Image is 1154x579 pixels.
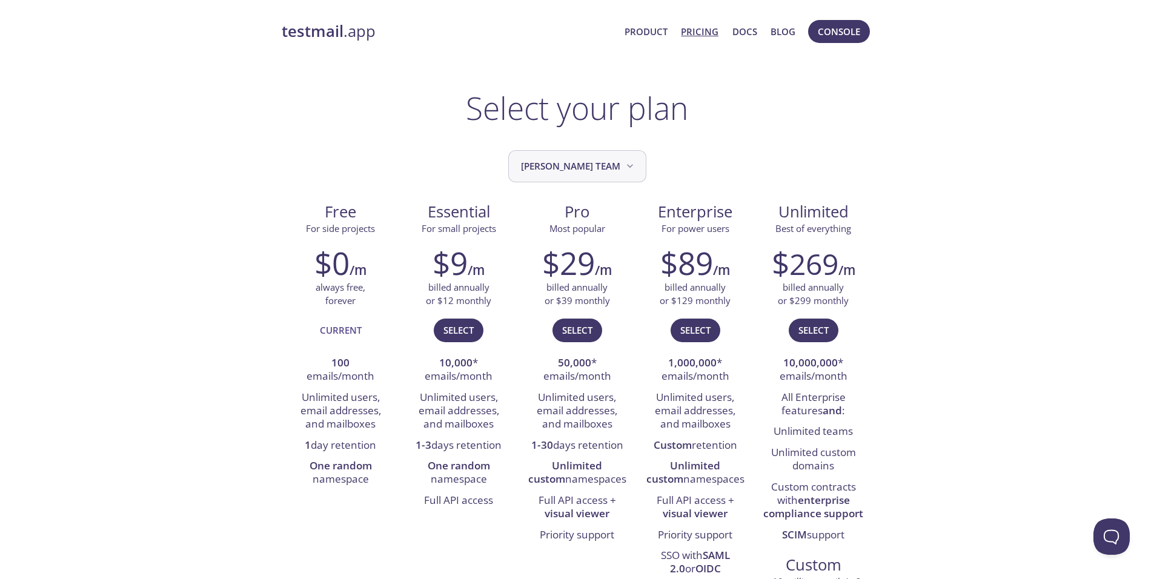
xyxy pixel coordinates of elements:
li: day retention [291,435,391,456]
li: Unlimited custom domains [763,443,863,477]
span: Select [443,322,474,338]
li: retention [645,435,745,456]
li: support [763,525,863,546]
h2: $0 [314,245,350,281]
strong: SCIM [782,528,807,541]
p: billed annually or $39 monthly [545,281,610,307]
span: For small projects [422,222,496,234]
strong: Unlimited custom [646,458,721,486]
a: Docs [732,24,757,39]
strong: visual viewer [663,506,728,520]
span: Select [798,322,829,338]
h1: Select your plan [466,90,688,126]
h6: /m [838,260,855,280]
span: Most popular [549,222,605,234]
span: [PERSON_NAME] team [521,158,636,174]
a: testmail.app [282,21,615,42]
li: Unlimited users, email addresses, and mailboxes [409,388,509,435]
span: For side projects [306,222,375,234]
strong: and [823,403,842,417]
strong: 1 [305,438,311,452]
h6: /m [713,260,730,280]
button: Select [671,319,720,342]
h6: /m [350,260,366,280]
span: Unlimited [778,201,849,222]
span: Custom [764,555,863,575]
li: Full API access + [527,491,627,525]
li: Unlimited users, email addresses, and mailboxes [527,388,627,435]
strong: 100 [331,356,350,369]
strong: 1,000,000 [668,356,717,369]
h2: $89 [660,245,713,281]
span: Best of everything [775,222,851,234]
strong: One random [310,458,372,472]
li: namespace [291,456,391,491]
li: emails/month [291,353,391,388]
h6: /m [595,260,612,280]
li: Priority support [645,525,745,546]
li: * emails/month [645,353,745,388]
h2: $29 [542,245,595,281]
h2: $9 [433,245,468,281]
li: Unlimited users, email addresses, and mailboxes [291,388,391,435]
h6: /m [468,260,485,280]
strong: 10,000,000 [783,356,838,369]
li: Full API access [409,491,509,511]
li: days retention [527,435,627,456]
strong: Custom [654,438,692,452]
span: Console [818,24,860,39]
strong: One random [428,458,490,472]
strong: Unlimited custom [528,458,603,486]
li: Unlimited teams [763,422,863,442]
strong: visual viewer [545,506,609,520]
strong: OIDC [695,561,721,575]
strong: SAML 2.0 [670,548,730,575]
button: Select [789,319,838,342]
span: Pro [528,202,626,222]
li: namespace [409,456,509,491]
li: Full API access + [645,491,745,525]
span: Essential [410,202,508,222]
iframe: Help Scout Beacon - Open [1093,518,1130,555]
li: Priority support [527,525,627,546]
span: Select [562,322,592,338]
li: namespaces [645,456,745,491]
h2: $ [772,245,838,281]
li: Custom contracts with [763,477,863,525]
button: Stewart's team [508,150,646,182]
span: 269 [789,244,838,283]
p: billed annually or $129 monthly [660,281,731,307]
strong: testmail [282,21,343,42]
a: Pricing [681,24,718,39]
span: For power users [662,222,729,234]
a: Blog [771,24,795,39]
button: Select [552,319,602,342]
li: * emails/month [763,353,863,388]
span: Enterprise [646,202,744,222]
span: Select [680,322,711,338]
span: Free [291,202,390,222]
p: billed annually or $12 monthly [426,281,491,307]
li: days retention [409,435,509,456]
strong: 1-30 [531,438,553,452]
button: Console [808,20,870,43]
li: Unlimited users, email addresses, and mailboxes [645,388,745,435]
p: always free, forever [316,281,365,307]
li: namespaces [527,456,627,491]
button: Select [434,319,483,342]
a: Product [625,24,668,39]
li: All Enterprise features : [763,388,863,422]
strong: 1-3 [416,438,431,452]
p: billed annually or $299 monthly [778,281,849,307]
li: * emails/month [409,353,509,388]
strong: enterprise compliance support [763,493,863,520]
strong: 50,000 [558,356,591,369]
li: * emails/month [527,353,627,388]
strong: 10,000 [439,356,473,369]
